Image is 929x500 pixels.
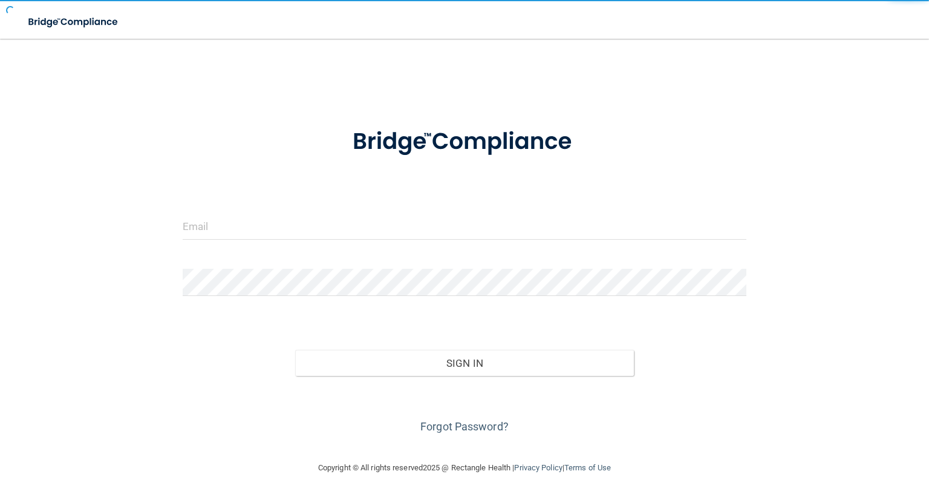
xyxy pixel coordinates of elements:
img: bridge_compliance_login_screen.278c3ca4.svg [328,111,601,173]
input: Email [183,212,746,240]
div: Copyright © All rights reserved 2025 @ Rectangle Health | | [244,449,685,487]
a: Terms of Use [564,463,611,472]
a: Forgot Password? [420,420,509,433]
button: Sign In [295,350,633,377]
img: bridge_compliance_login_screen.278c3ca4.svg [18,10,129,35]
a: Privacy Policy [514,463,562,472]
